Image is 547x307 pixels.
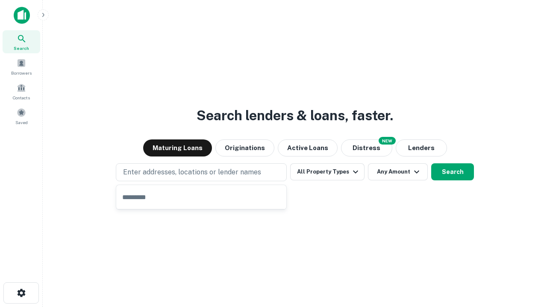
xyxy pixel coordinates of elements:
button: Active Loans [278,139,338,156]
button: Maturing Loans [143,139,212,156]
button: Search distressed loans with lien and other non-mortgage details. [341,139,392,156]
iframe: Chat Widget [504,239,547,280]
span: Search [14,45,29,52]
div: NEW [379,137,396,145]
a: Saved [3,104,40,127]
h3: Search lenders & loans, faster. [197,105,393,126]
a: Contacts [3,80,40,103]
p: Enter addresses, locations or lender names [123,167,261,177]
button: Lenders [396,139,447,156]
button: Originations [215,139,274,156]
span: Saved [15,119,28,126]
span: Contacts [13,94,30,101]
button: Search [431,163,474,180]
span: Borrowers [11,70,32,76]
button: All Property Types [290,163,365,180]
button: Enter addresses, locations or lender names [116,163,287,181]
img: capitalize-icon.png [14,7,30,24]
button: Any Amount [368,163,428,180]
a: Search [3,30,40,53]
a: Borrowers [3,55,40,78]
